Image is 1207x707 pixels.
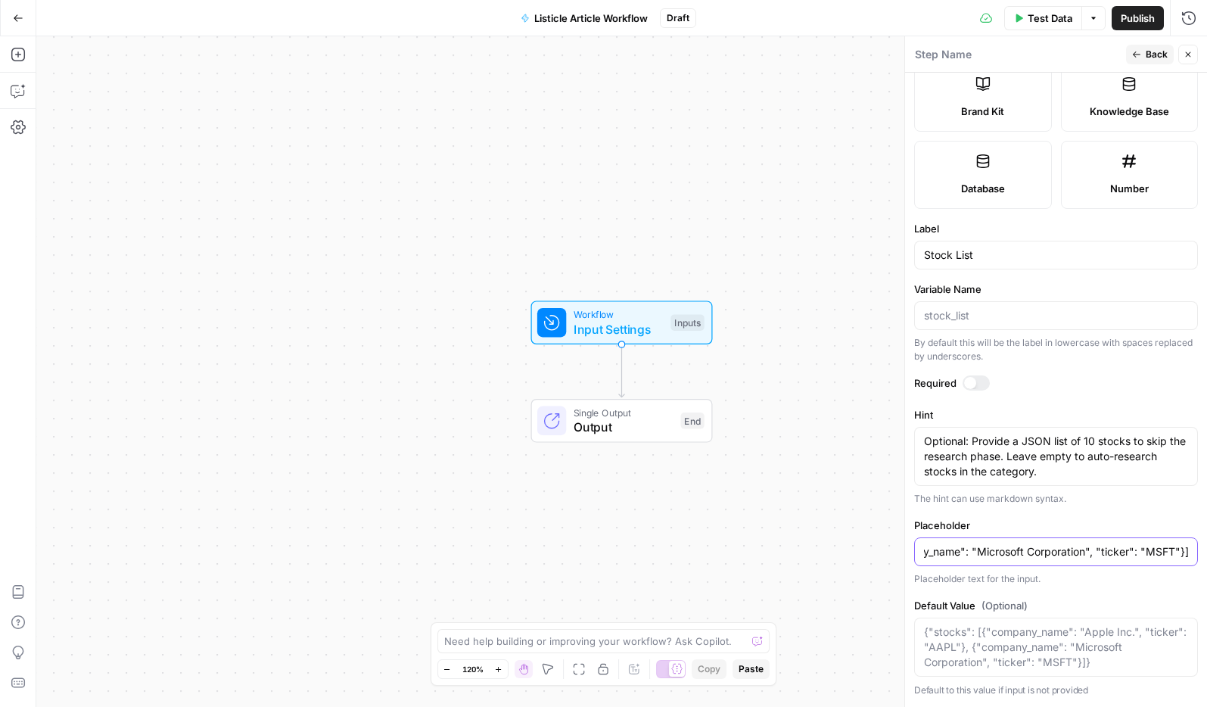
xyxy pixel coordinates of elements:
span: Knowledge Base [1090,104,1169,119]
div: By default this will be the label in lowercase with spaces replaced by underscores. [914,336,1198,363]
span: Paste [739,662,764,676]
div: WorkflowInput SettingsInputs [481,301,763,344]
span: Output [574,418,673,436]
div: Inputs [670,314,704,331]
div: Placeholder text for the input. [914,572,1198,586]
span: Publish [1121,11,1155,26]
span: Number [1110,181,1149,196]
span: Copy [698,662,720,676]
input: stock_list [924,308,1188,323]
span: Brand Kit [961,104,1004,119]
span: Draft [667,11,689,25]
div: The hint can use markdown syntax. [914,492,1198,506]
span: Test Data [1028,11,1072,26]
button: Listicle Article Workflow [512,6,657,30]
span: Workflow [574,307,664,322]
label: Required [914,375,1198,391]
p: Default to this value if input is not provided [914,683,1198,698]
button: Paste [733,659,770,679]
button: Test Data [1004,6,1081,30]
span: Listicle Article Workflow [534,11,648,26]
label: Variable Name [914,282,1198,297]
span: Back [1146,48,1168,61]
span: Input Settings [574,320,664,338]
div: Single OutputOutputEnd [481,399,763,443]
g: Edge from start to end [619,344,624,397]
button: Publish [1112,6,1164,30]
span: Database [961,181,1005,196]
label: Default Value [914,598,1198,613]
span: Single Output [574,405,673,419]
input: Input Label [924,248,1188,263]
span: (Optional) [981,598,1028,613]
label: Placeholder [914,518,1198,533]
div: End [681,413,705,429]
textarea: Optional: Provide a JSON list of 10 stocks to skip the research phase. Leave empty to auto-resear... [924,434,1188,479]
span: 120% [462,663,484,675]
label: Hint [914,407,1198,422]
label: Label [914,221,1198,236]
input: Input Placeholder [924,544,1188,559]
button: Back [1126,45,1174,64]
button: Copy [692,659,726,679]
